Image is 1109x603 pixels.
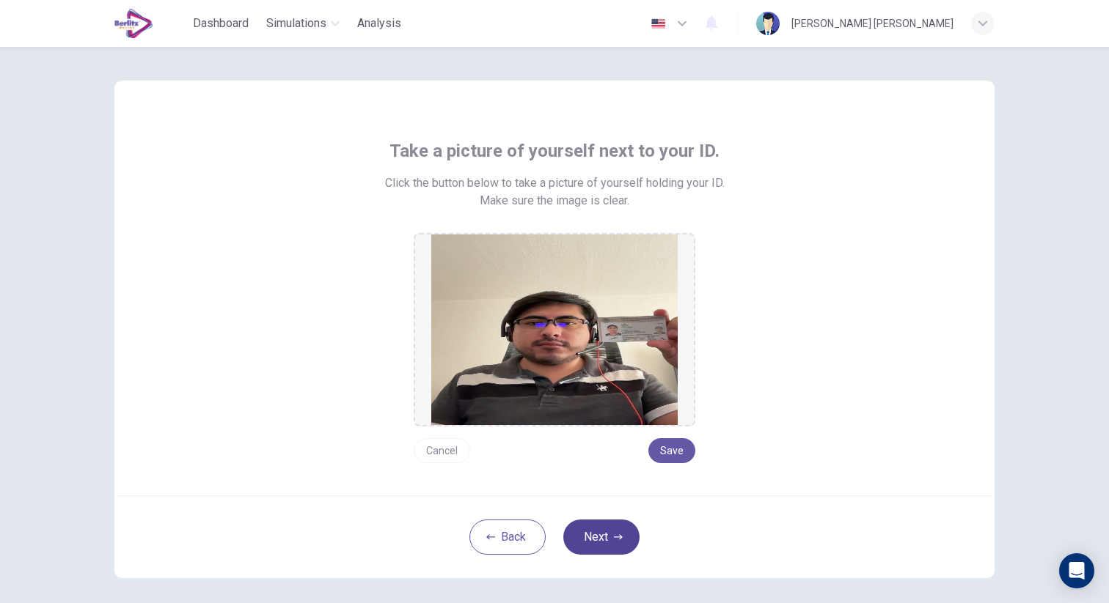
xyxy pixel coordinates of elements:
[266,15,326,32] span: Simulations
[480,192,629,210] span: Make sure the image is clear.
[431,234,678,425] img: preview screemshot
[193,15,249,32] span: Dashboard
[187,10,255,37] button: Dashboard
[414,438,470,463] button: Cancel
[260,10,345,37] button: Simulations
[351,10,407,37] button: Analysis
[389,139,720,163] span: Take a picture of yourself next to your ID.
[649,18,667,29] img: en
[563,519,640,555] button: Next
[114,9,153,38] img: EduSynch logo
[648,438,695,463] button: Save
[756,12,780,35] img: Profile picture
[385,174,725,192] span: Click the button below to take a picture of yourself holding your ID.
[1059,553,1094,588] div: Open Intercom Messenger
[357,15,401,32] span: Analysis
[114,9,187,38] a: EduSynch logo
[469,519,546,555] button: Back
[791,15,954,32] div: [PERSON_NAME] [PERSON_NAME]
